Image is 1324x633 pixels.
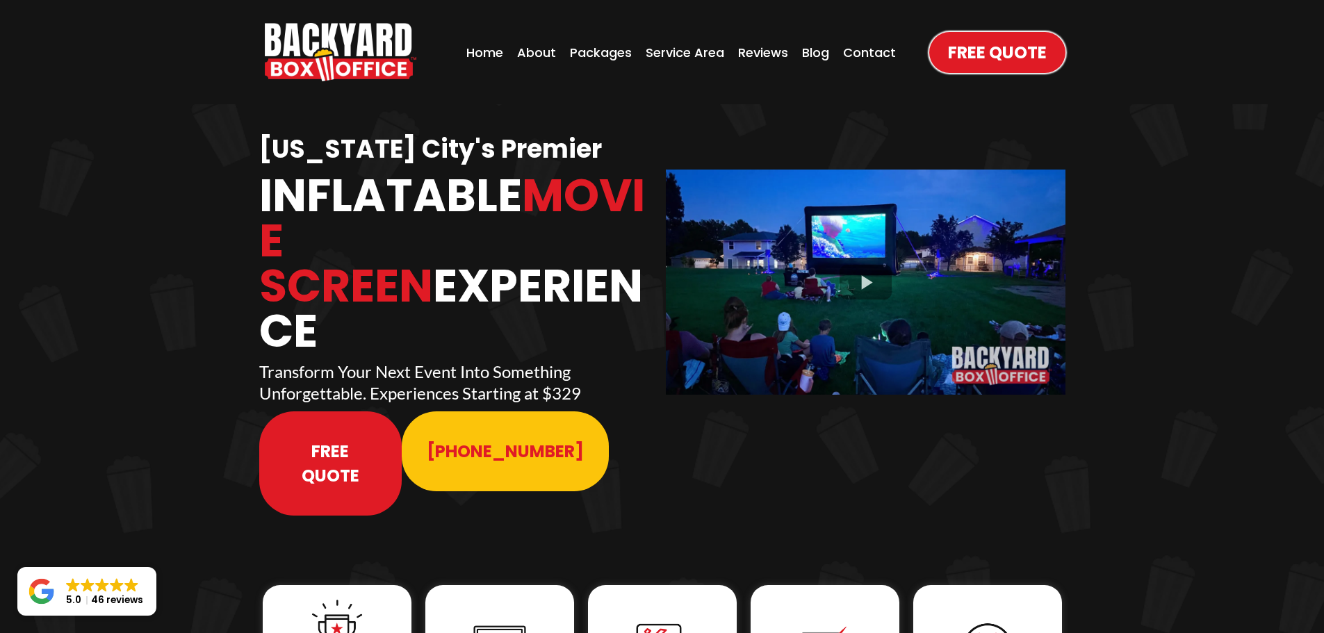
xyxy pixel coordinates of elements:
a: 913-214-1202 [402,411,609,491]
a: Close GoogleGoogleGoogleGoogleGoogle 5.046 reviews [17,567,156,616]
h1: Inflatable Experience [259,173,659,354]
span: [PHONE_NUMBER] [427,439,584,463]
h1: [US_STATE] City's Premier [259,133,659,166]
a: Blog [798,39,833,66]
a: Home [462,39,507,66]
span: Movie Screen [259,164,645,318]
a: Free Quote [259,411,402,516]
a: Contact [839,39,900,66]
a: https://www.backyardboxoffice.com [265,23,416,81]
span: Free Quote [948,40,1047,65]
img: Backyard Box Office [265,23,416,81]
span: Free Quote [284,439,377,488]
p: Transform Your Next Event Into Something Unforgettable. Experiences Starting at $329 [259,361,659,404]
a: Packages [566,39,636,66]
a: Service Area [641,39,728,66]
a: Reviews [734,39,792,66]
a: Free Quote [929,32,1065,73]
a: About [513,39,560,66]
